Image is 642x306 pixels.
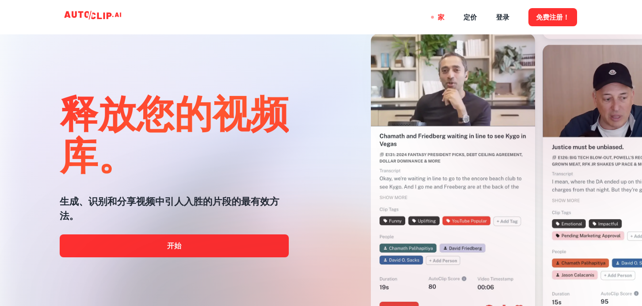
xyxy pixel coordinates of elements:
[496,14,509,21] font: 登录
[60,234,289,257] a: 开始
[60,196,279,222] font: 生成、识别和分享视频中引人入胜的片段的最有效方法。
[528,8,577,26] button: 免费注册！
[536,14,569,21] font: 免费注册！
[60,89,289,177] font: 释放您的视频库。
[438,14,444,21] font: 家
[463,14,477,21] font: 定价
